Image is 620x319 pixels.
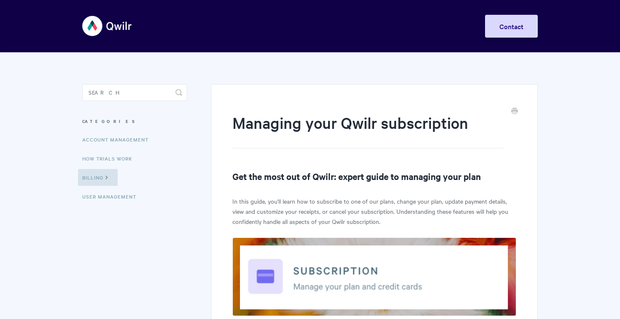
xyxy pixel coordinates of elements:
h3: Categories [82,114,187,129]
a: Billing [78,169,118,186]
a: How Trials Work [82,150,139,167]
a: User Management [82,188,143,205]
img: file-4sbU5e31Hi.png [232,237,516,316]
p: In this guide, you'll learn how to subscribe to one of our plans, change your plan, update paymen... [232,196,516,226]
a: Contact [485,15,538,38]
input: Search [82,84,187,101]
a: Print this Article [511,107,518,116]
img: Qwilr Help Center [82,10,132,42]
strong: Get the most out of Qwilr: expert guide to managing your plan [232,170,481,182]
h1: Managing your Qwilr subscription [232,112,504,148]
a: Account Management [82,131,155,148]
